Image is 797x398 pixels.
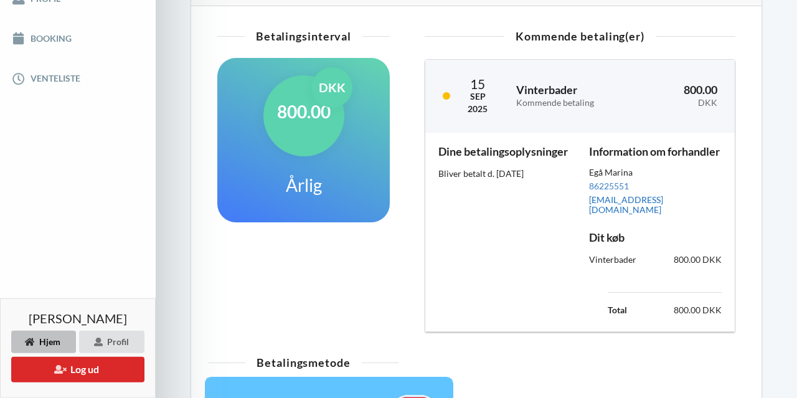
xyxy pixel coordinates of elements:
[468,90,488,103] div: Sep
[648,98,717,108] div: DKK
[286,174,322,196] h1: Årlig
[648,83,717,108] h3: 800.00
[11,357,144,382] button: Log ud
[438,168,572,180] div: Bliver betalt d. [DATE]
[425,31,735,42] div: Kommende betaling(er)
[11,331,76,353] div: Hjem
[589,230,722,245] h3: Dit køb
[217,31,390,42] div: Betalingsinterval
[589,181,629,191] a: 86225551
[589,145,722,159] h3: Information om forhandler
[312,67,352,108] div: DKK
[29,312,127,325] span: [PERSON_NAME]
[608,305,627,315] b: Total
[209,357,398,368] div: Betalingsmetode
[468,103,488,115] div: 2025
[468,77,488,90] div: 15
[580,245,656,275] div: Vinterbader
[589,194,663,215] a: [EMAIL_ADDRESS][DOMAIN_NAME]
[589,168,722,179] div: Egå Marina
[655,245,730,275] div: 800.00 DKK
[79,331,144,353] div: Profil
[277,100,331,123] h1: 800.00
[438,145,572,159] h3: Dine betalingsoplysninger
[516,83,630,108] h3: Vinterbader
[644,302,722,318] td: 800.00 DKK
[516,98,630,108] div: Kommende betaling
